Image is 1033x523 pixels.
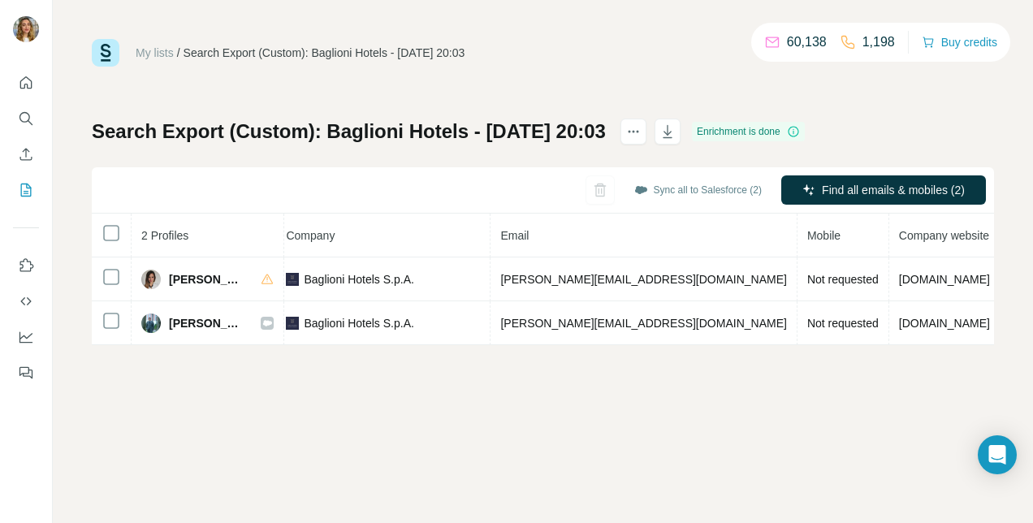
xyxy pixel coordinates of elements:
img: Avatar [141,313,161,333]
span: Baglioni Hotels S.p.A. [304,315,413,331]
p: 60,138 [787,32,827,52]
img: company-logo [286,273,299,286]
button: Feedback [13,358,39,387]
span: [DOMAIN_NAME] [899,317,990,330]
button: Quick start [13,68,39,97]
span: [DOMAIN_NAME] [899,273,990,286]
span: Mobile [807,229,841,242]
div: Enrichment is done [692,122,805,141]
button: Search [13,104,39,133]
img: company-logo [286,317,299,330]
img: Surfe Logo [92,39,119,67]
div: Open Intercom Messenger [978,435,1017,474]
span: 2 Profiles [141,229,188,242]
li: / [177,45,180,61]
span: Company website [899,229,989,242]
span: Email [500,229,529,242]
a: My lists [136,46,174,59]
span: [PERSON_NAME] [169,271,244,287]
span: [PERSON_NAME][EMAIL_ADDRESS][DOMAIN_NAME] [500,317,786,330]
img: Avatar [141,270,161,289]
button: Use Surfe on LinkedIn [13,251,39,280]
button: My lists [13,175,39,205]
span: Company [286,229,335,242]
span: Baglioni Hotels S.p.A. [304,271,413,287]
span: Not requested [807,317,879,330]
h1: Search Export (Custom): Baglioni Hotels - [DATE] 20:03 [92,119,606,145]
button: Dashboard [13,322,39,352]
span: [PERSON_NAME][EMAIL_ADDRESS][DOMAIN_NAME] [500,273,786,286]
button: Use Surfe API [13,287,39,316]
button: Find all emails & mobiles (2) [781,175,986,205]
div: Search Export (Custom): Baglioni Hotels - [DATE] 20:03 [184,45,465,61]
button: actions [620,119,646,145]
p: 1,198 [862,32,895,52]
button: Enrich CSV [13,140,39,169]
span: [PERSON_NAME] [169,315,244,331]
img: Avatar [13,16,39,42]
span: Not requested [807,273,879,286]
button: Sync all to Salesforce (2) [623,178,773,202]
button: Buy credits [922,31,997,54]
span: Find all emails & mobiles (2) [822,182,965,198]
